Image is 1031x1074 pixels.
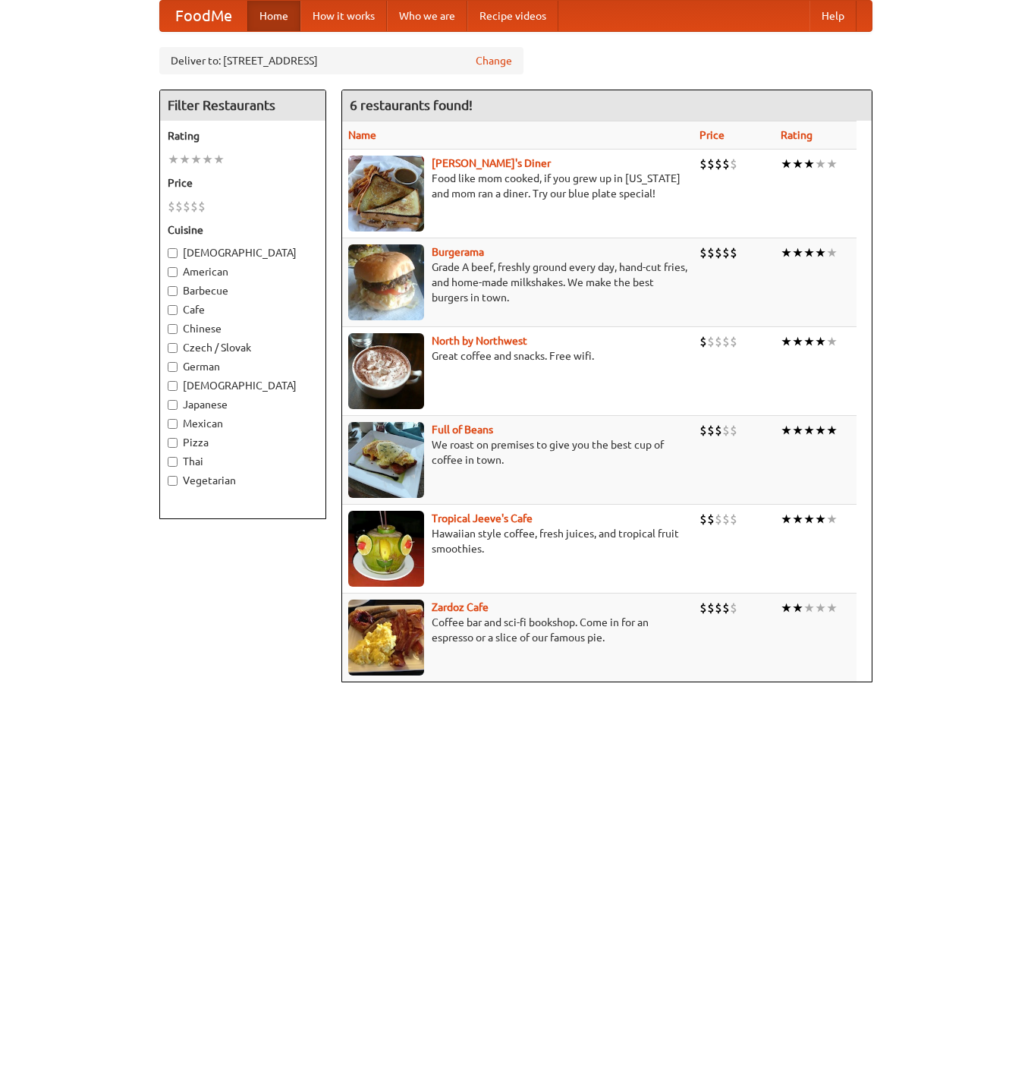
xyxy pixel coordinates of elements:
[792,244,803,261] li: ★
[348,333,424,409] img: north.jpg
[699,244,707,261] li: $
[168,435,318,450] label: Pizza
[803,156,815,172] li: ★
[168,359,318,374] label: German
[168,267,178,277] input: American
[160,1,247,31] a: FoodMe
[175,198,183,215] li: $
[247,1,300,31] a: Home
[781,333,792,350] li: ★
[168,302,318,317] label: Cafe
[815,511,826,528] li: ★
[168,321,318,336] label: Chinese
[213,151,225,168] li: ★
[699,511,707,528] li: $
[432,157,551,169] a: [PERSON_NAME]'s Diner
[730,156,737,172] li: $
[168,264,318,279] label: American
[168,128,318,143] h5: Rating
[348,156,424,231] img: sallys.jpg
[722,333,730,350] li: $
[348,129,376,141] a: Name
[168,476,178,486] input: Vegetarian
[699,600,707,616] li: $
[699,333,707,350] li: $
[722,244,730,261] li: $
[168,454,318,469] label: Thai
[190,198,198,215] li: $
[715,600,722,616] li: $
[168,248,178,258] input: [DEMOGRAPHIC_DATA]
[348,600,424,676] img: zardoz.jpg
[432,424,493,436] a: Full of Beans
[348,437,687,468] p: We roast on premises to give you the best cup of coffee in town.
[715,156,722,172] li: $
[159,47,523,74] div: Deliver to: [STREET_ADDRESS]
[792,333,803,350] li: ★
[815,156,826,172] li: ★
[707,422,715,439] li: $
[432,512,533,524] a: Tropical Jeeve's Cafe
[467,1,558,31] a: Recipe videos
[300,1,387,31] a: How it works
[168,362,178,372] input: German
[348,348,687,364] p: Great coffee and snacks. Free wifi.
[781,422,792,439] li: ★
[815,422,826,439] li: ★
[730,600,737,616] li: $
[198,198,206,215] li: $
[815,244,826,261] li: ★
[179,151,190,168] li: ★
[350,98,473,112] ng-pluralize: 6 restaurants found!
[826,600,838,616] li: ★
[348,171,687,201] p: Food like mom cooked, if you grew up in [US_STATE] and mom ran a diner. Try our blue plate special!
[168,324,178,334] input: Chinese
[160,90,325,121] h4: Filter Restaurants
[815,600,826,616] li: ★
[348,244,424,320] img: burgerama.jpg
[168,416,318,431] label: Mexican
[168,286,178,296] input: Barbecue
[826,511,838,528] li: ★
[348,526,687,556] p: Hawaiian style coffee, fresh juices, and tropical fruit smoothies.
[826,333,838,350] li: ★
[168,438,178,448] input: Pizza
[202,151,213,168] li: ★
[348,422,424,498] img: beans.jpg
[781,244,792,261] li: ★
[803,244,815,261] li: ★
[168,198,175,215] li: $
[809,1,857,31] a: Help
[168,340,318,355] label: Czech / Slovak
[707,156,715,172] li: $
[730,333,737,350] li: $
[781,129,813,141] a: Rating
[730,422,737,439] li: $
[792,511,803,528] li: ★
[792,600,803,616] li: ★
[168,222,318,238] h5: Cuisine
[387,1,467,31] a: Who we are
[168,175,318,191] h5: Price
[699,422,707,439] li: $
[168,400,178,410] input: Japanese
[803,511,815,528] li: ★
[432,601,489,613] a: Zardoz Cafe
[792,422,803,439] li: ★
[168,457,178,467] input: Thai
[781,511,792,528] li: ★
[792,156,803,172] li: ★
[826,244,838,261] li: ★
[432,335,527,347] a: North by Northwest
[722,156,730,172] li: $
[707,511,715,528] li: $
[699,156,707,172] li: $
[183,198,190,215] li: $
[715,422,722,439] li: $
[168,378,318,393] label: [DEMOGRAPHIC_DATA]
[190,151,202,168] li: ★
